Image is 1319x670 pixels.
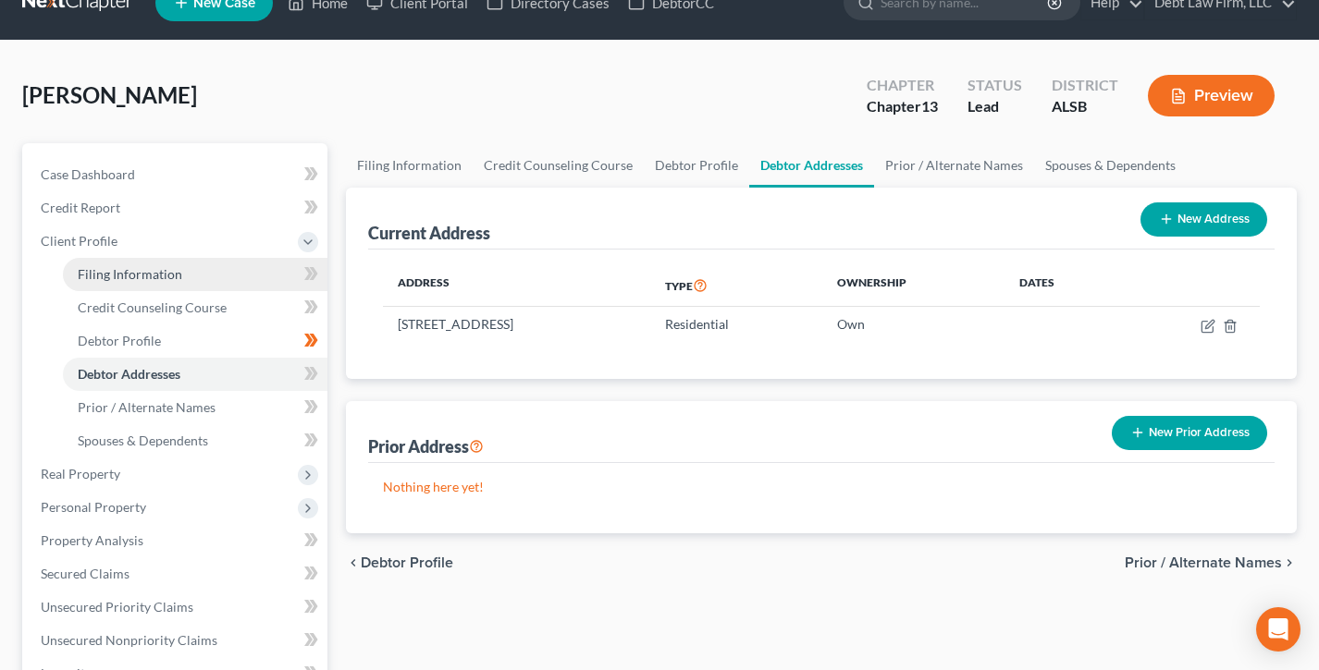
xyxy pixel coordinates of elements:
span: Case Dashboard [41,166,135,182]
button: New Prior Address [1112,416,1267,450]
div: Current Address [368,222,490,244]
span: Credit Counseling Course [78,299,227,315]
div: District [1052,75,1118,96]
th: Type [650,264,822,307]
span: Personal Property [41,499,146,515]
i: chevron_left [346,555,361,570]
span: Debtor Profile [78,333,161,348]
a: Spouses & Dependents [63,424,327,457]
a: Filing Information [63,258,327,291]
span: Prior / Alternate Names [78,399,216,415]
span: Client Profile [41,233,117,249]
a: Unsecured Nonpriority Claims [26,624,327,657]
div: Chapter [867,96,938,117]
a: Spouses & Dependents [1034,143,1187,188]
a: Debtor Addresses [749,143,874,188]
span: Spouses & Dependents [78,432,208,448]
a: Property Analysis [26,524,327,557]
a: Filing Information [346,143,473,188]
span: Unsecured Priority Claims [41,599,193,615]
a: Prior / Alternate Names [63,391,327,424]
span: [PERSON_NAME] [22,81,197,108]
a: Debtor Addresses [63,358,327,391]
div: Status [968,75,1022,96]
td: Residential [650,307,822,342]
th: Dates [1005,264,1124,307]
span: Debtor Addresses [78,366,180,382]
th: Address [383,264,650,307]
span: Real Property [41,466,120,481]
div: Lead [968,96,1022,117]
button: chevron_left Debtor Profile [346,555,453,570]
button: Prior / Alternate Names chevron_right [1125,555,1297,570]
button: New Address [1140,202,1267,237]
span: Credit Report [41,200,120,215]
th: Ownership [822,264,1005,307]
a: Case Dashboard [26,158,327,191]
a: Prior / Alternate Names [874,143,1034,188]
span: 13 [921,97,938,115]
span: Secured Claims [41,566,129,581]
div: Chapter [867,75,938,96]
td: [STREET_ADDRESS] [383,307,650,342]
div: ALSB [1052,96,1118,117]
span: Debtor Profile [361,555,453,570]
a: Debtor Profile [644,143,749,188]
a: Credit Report [26,191,327,225]
a: Secured Claims [26,557,327,591]
a: Credit Counseling Course [473,143,644,188]
p: Nothing here yet! [383,478,1261,496]
span: Filing Information [78,266,182,282]
span: Property Analysis [41,532,143,548]
div: Open Intercom Messenger [1256,607,1301,652]
a: Unsecured Priority Claims [26,591,327,624]
div: Prior Address [368,435,484,457]
td: Own [822,307,1005,342]
i: chevron_right [1282,555,1297,570]
button: Preview [1148,75,1275,116]
span: Prior / Alternate Names [1125,555,1282,570]
a: Credit Counseling Course [63,291,327,324]
span: Unsecured Nonpriority Claims [41,632,217,648]
a: Debtor Profile [63,324,327,358]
